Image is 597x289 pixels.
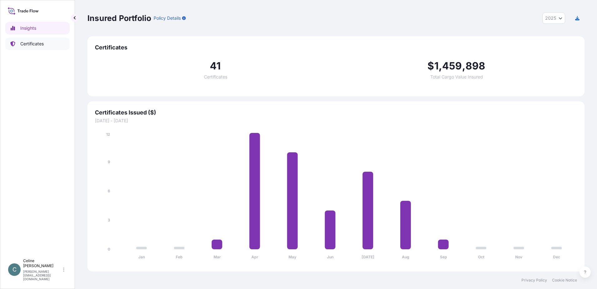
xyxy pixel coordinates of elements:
p: Policy Details [154,15,181,21]
tspan: 0 [108,247,110,251]
tspan: 9 [108,160,110,164]
tspan: 3 [108,218,110,222]
a: Privacy Policy [521,278,547,283]
tspan: Feb [176,255,183,259]
span: , [462,61,466,71]
span: Certificates [95,44,577,51]
button: Year Selector [542,13,565,24]
tspan: 6 [108,189,110,193]
span: 459 [442,61,462,71]
tspan: Mar [214,255,221,259]
span: , [439,61,442,71]
span: [DATE] - [DATE] [95,118,577,124]
tspan: Apr [251,255,258,259]
a: Cookie Notice [552,278,577,283]
tspan: May [289,255,297,259]
span: C [12,266,17,273]
span: $ [427,61,434,71]
tspan: [DATE] [362,255,374,259]
a: Certificates [5,38,70,50]
span: Certificates [204,75,227,79]
p: Insights [20,25,36,31]
p: [PERSON_NAME][EMAIL_ADDRESS][DOMAIN_NAME] [23,270,62,281]
span: Certificates Issued ($) [95,109,577,116]
p: Celine [PERSON_NAME] [23,258,62,268]
tspan: 12 [106,132,110,137]
tspan: Jun [327,255,333,259]
tspan: Sep [440,255,447,259]
tspan: Jan [138,255,145,259]
span: 898 [466,61,486,71]
tspan: Dec [553,255,560,259]
span: Total Cargo Value Insured [430,75,483,79]
a: Insights [5,22,70,34]
tspan: Aug [402,255,409,259]
span: 41 [210,61,221,71]
p: Certificates [20,41,44,47]
tspan: Oct [478,255,485,259]
p: Insured Portfolio [87,13,151,23]
span: 2025 [545,15,556,21]
span: 1 [434,61,439,71]
tspan: Nov [515,255,523,259]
